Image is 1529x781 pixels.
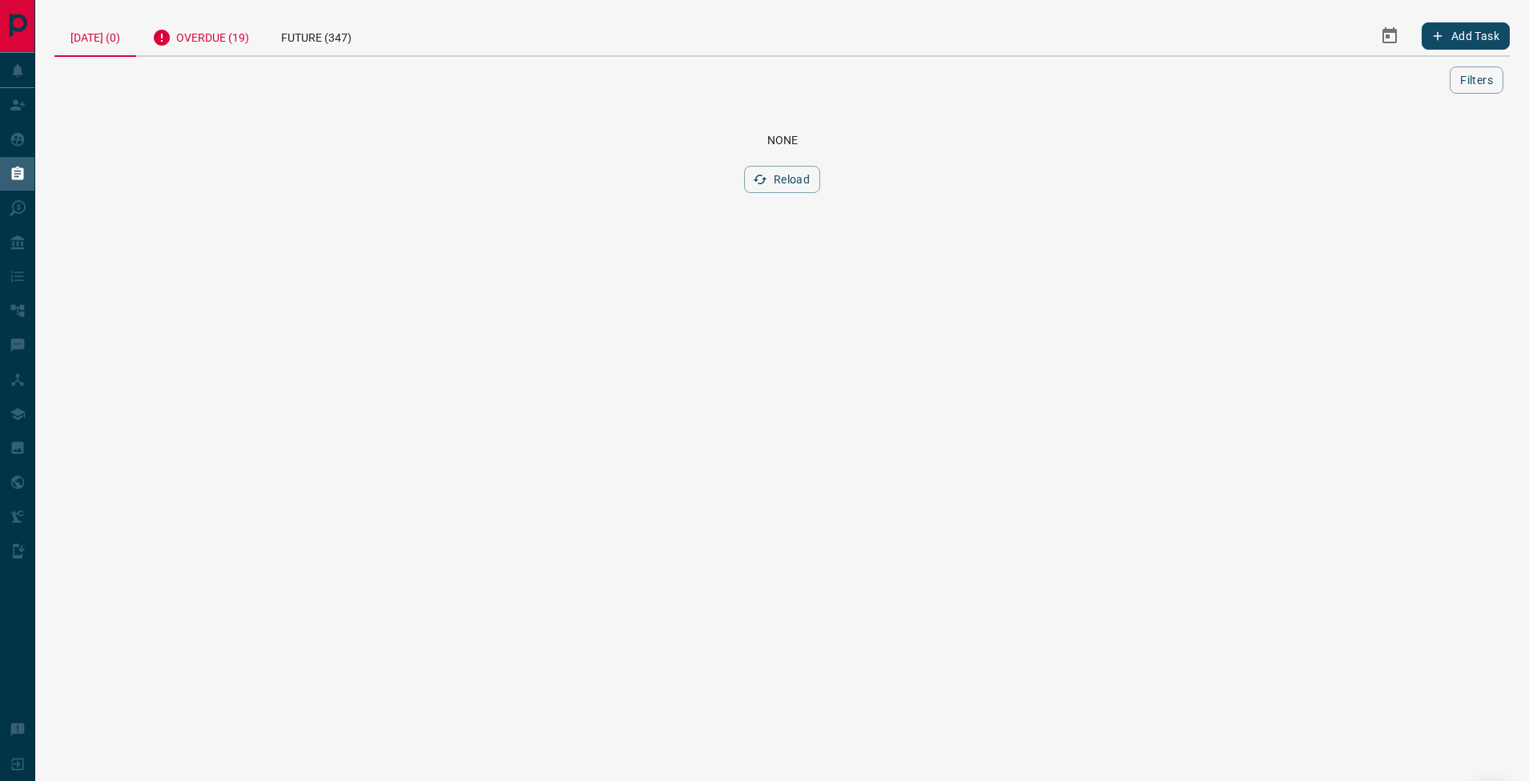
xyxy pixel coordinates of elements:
div: [DATE] (0) [54,16,136,57]
button: Reload [744,166,820,193]
button: Add Task [1422,22,1510,50]
div: None [74,134,1491,147]
div: Future (347) [265,16,368,55]
button: Select Date Range [1370,17,1409,55]
div: Overdue (19) [136,16,265,55]
button: Filters [1450,66,1503,94]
